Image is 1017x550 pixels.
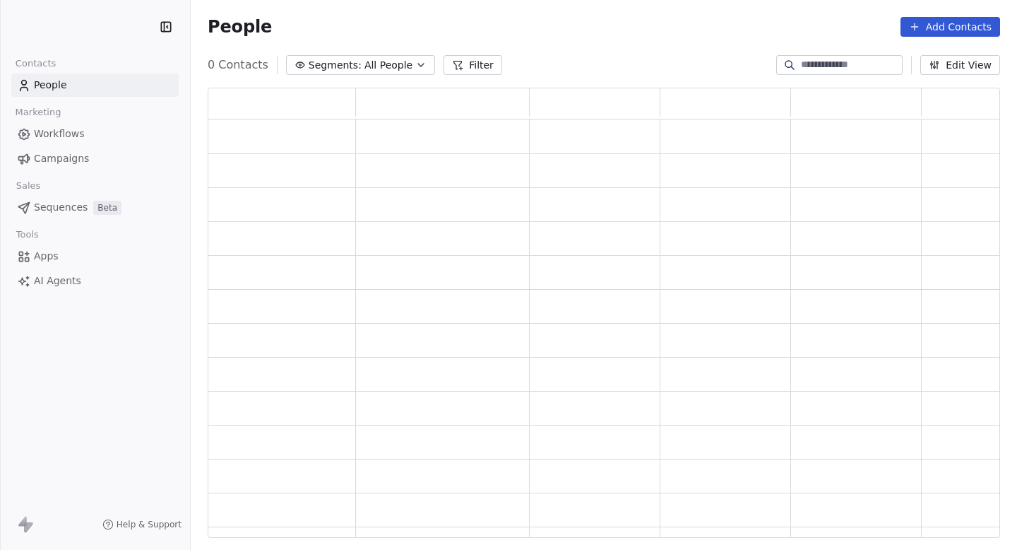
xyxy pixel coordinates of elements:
span: Tools [10,224,44,245]
span: All People [364,58,412,73]
a: Apps [11,245,179,268]
span: Workflows [34,127,85,141]
span: 0 Contacts [208,57,268,74]
a: AI Agents [11,269,179,293]
span: Apps [34,249,59,264]
span: People [208,16,272,37]
a: Campaigns [11,147,179,170]
span: Sequences [34,200,88,215]
button: Edit View [920,55,1000,75]
span: Sales [10,175,47,197]
span: Marketing [9,102,67,123]
span: Campaigns [34,151,89,166]
a: Workflows [11,122,179,146]
a: Help & Support [102,519,182,530]
span: Beta [93,201,121,215]
a: People [11,74,179,97]
span: Contacts [9,53,62,74]
a: SequencesBeta [11,196,179,219]
button: Filter [444,55,502,75]
span: People [34,78,67,93]
button: Add Contacts [900,17,1000,37]
span: AI Agents [34,274,81,288]
span: Segments: [309,58,362,73]
span: Help & Support [117,519,182,530]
